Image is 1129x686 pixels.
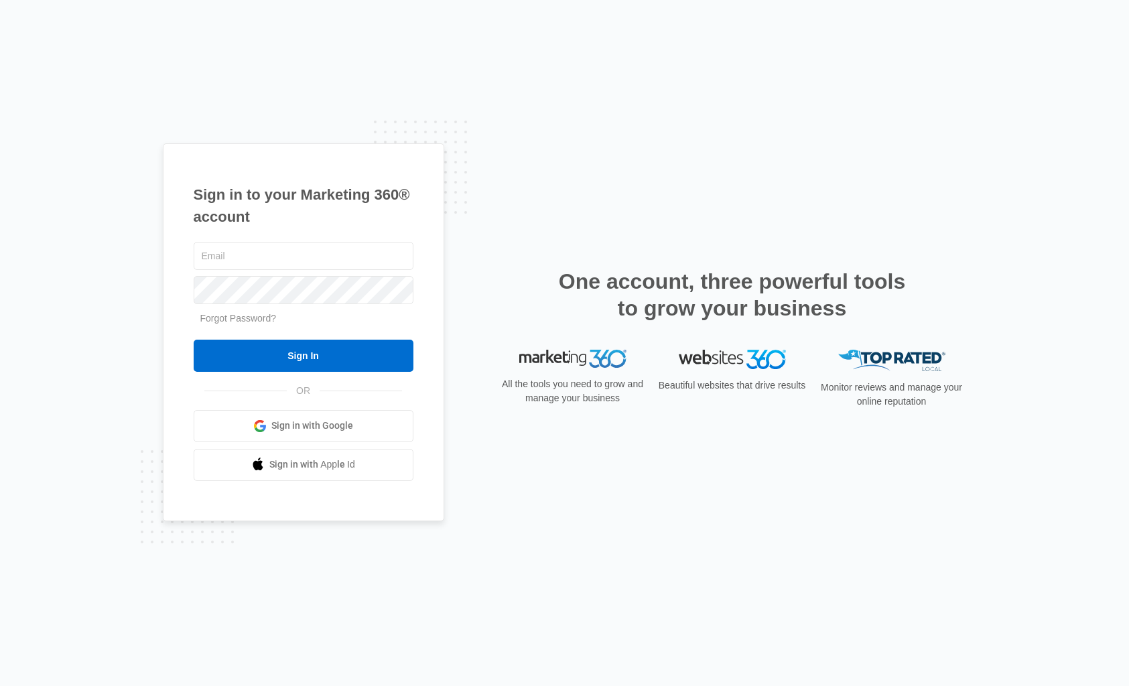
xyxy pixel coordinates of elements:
h1: Sign in to your Marketing 360® account [194,184,413,228]
input: Email [194,242,413,270]
p: Beautiful websites that drive results [657,379,807,393]
p: All the tools you need to grow and manage your business [498,377,648,405]
input: Sign In [194,340,413,372]
span: Sign in with Google [271,419,353,433]
a: Sign in with Apple Id [194,449,413,481]
img: Top Rated Local [838,350,945,372]
p: Monitor reviews and manage your online reputation [817,381,967,409]
img: Websites 360 [679,350,786,369]
img: Marketing 360 [519,350,626,368]
h2: One account, three powerful tools to grow your business [555,268,910,322]
span: OR [287,384,320,398]
a: Forgot Password? [200,313,277,324]
a: Sign in with Google [194,410,413,442]
span: Sign in with Apple Id [269,458,355,472]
